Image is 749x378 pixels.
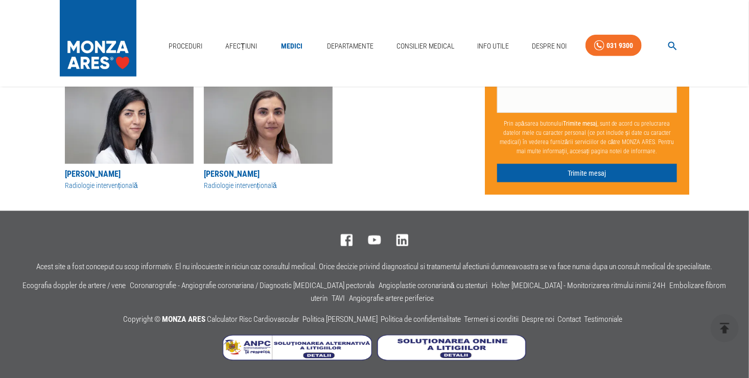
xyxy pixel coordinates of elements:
a: TAVI [332,294,345,303]
div: [PERSON_NAME] [65,168,194,180]
a: Termeni si conditii [464,315,519,324]
a: Politica [PERSON_NAME] [303,315,378,324]
button: [PERSON_NAME]Radiologie intervențională [204,82,333,191]
img: Ioana Clincu [65,82,194,164]
a: Ecografia doppler de artere / vene [22,281,126,290]
a: Departamente [323,36,378,57]
a: Testimoniale [584,315,623,324]
button: delete [711,314,739,342]
a: Coronarografie - Angiografie coronariana / Diagnostic [MEDICAL_DATA] pectorala [130,281,374,290]
p: Acest site a fost conceput cu scop informativ. El nu inlocuieste in niciun caz consultul medical.... [37,263,713,271]
p: Prin apăsarea butonului , sunt de acord cu prelucrarea datelor mele cu caracter personal (ce pot ... [497,115,677,160]
span: MONZA ARES [162,315,206,324]
a: Despre Noi [528,36,571,57]
b: Trimite mesaj [563,120,597,127]
p: Radiologie intervențională [204,180,333,191]
div: [PERSON_NAME] [204,168,333,180]
a: Angioplastie coronariană cu stenturi [379,281,487,290]
a: Politica de confidentialitate [381,315,461,324]
p: Radiologie intervențională [65,180,194,191]
a: Medici [275,36,308,57]
div: 031 9300 [606,39,633,52]
a: Soluționarea Alternativă a Litigiilor [223,353,377,363]
a: Info Utile [474,36,513,57]
a: Proceduri [165,36,206,57]
img: Soluționarea Alternativă a Litigiilor [223,335,372,361]
a: Despre noi [522,315,555,324]
a: 031 9300 [586,35,642,57]
img: Alina Ioniță [204,82,333,164]
img: Soluționarea online a litigiilor [377,335,526,361]
a: Soluționarea online a litigiilor [377,353,526,363]
button: Trimite mesaj [497,164,677,183]
p: Copyright © [124,314,626,327]
a: Contact [558,315,581,324]
a: Afecțiuni [221,36,261,57]
a: Consilier Medical [392,36,459,57]
a: Angiografie artere periferice [349,294,434,303]
a: Holter [MEDICAL_DATA] - Monitorizarea ritmului inimii 24H [491,281,666,290]
a: Calculator Risc Cardiovascular [207,315,300,324]
button: [PERSON_NAME]Radiologie intervențională [65,82,194,191]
